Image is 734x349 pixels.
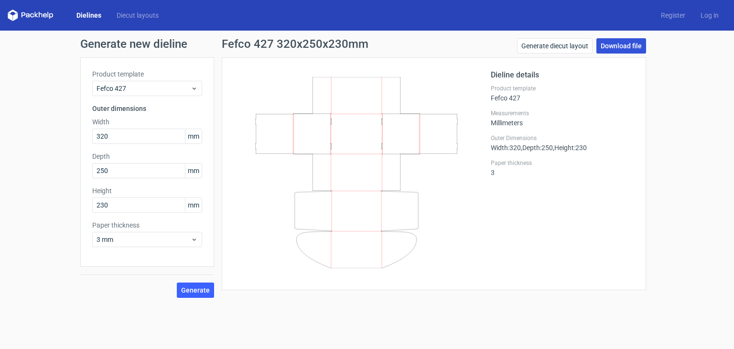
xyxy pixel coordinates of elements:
[491,159,634,176] div: 3
[92,117,202,127] label: Width
[491,85,634,92] label: Product template
[693,11,726,20] a: Log in
[185,129,202,143] span: mm
[69,11,109,20] a: Dielines
[491,134,634,142] label: Outer Dimensions
[521,144,553,152] span: , Depth : 250
[491,144,521,152] span: Width : 320
[177,283,214,298] button: Generate
[653,11,693,20] a: Register
[109,11,166,20] a: Diecut layouts
[517,38,593,54] a: Generate diecut layout
[491,85,634,102] div: Fefco 427
[185,198,202,212] span: mm
[181,287,210,294] span: Generate
[92,186,202,196] label: Height
[80,38,654,50] h1: Generate new dieline
[222,38,368,50] h1: Fefco 427 320x250x230mm
[92,220,202,230] label: Paper thickness
[97,235,191,244] span: 3 mm
[97,84,191,93] span: Fefco 427
[491,109,634,117] label: Measurements
[491,69,634,81] h2: Dieline details
[491,159,634,167] label: Paper thickness
[596,38,646,54] a: Download file
[92,104,202,113] h3: Outer dimensions
[92,152,202,161] label: Depth
[185,164,202,178] span: mm
[92,69,202,79] label: Product template
[553,144,587,152] span: , Height : 230
[491,109,634,127] div: Millimeters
